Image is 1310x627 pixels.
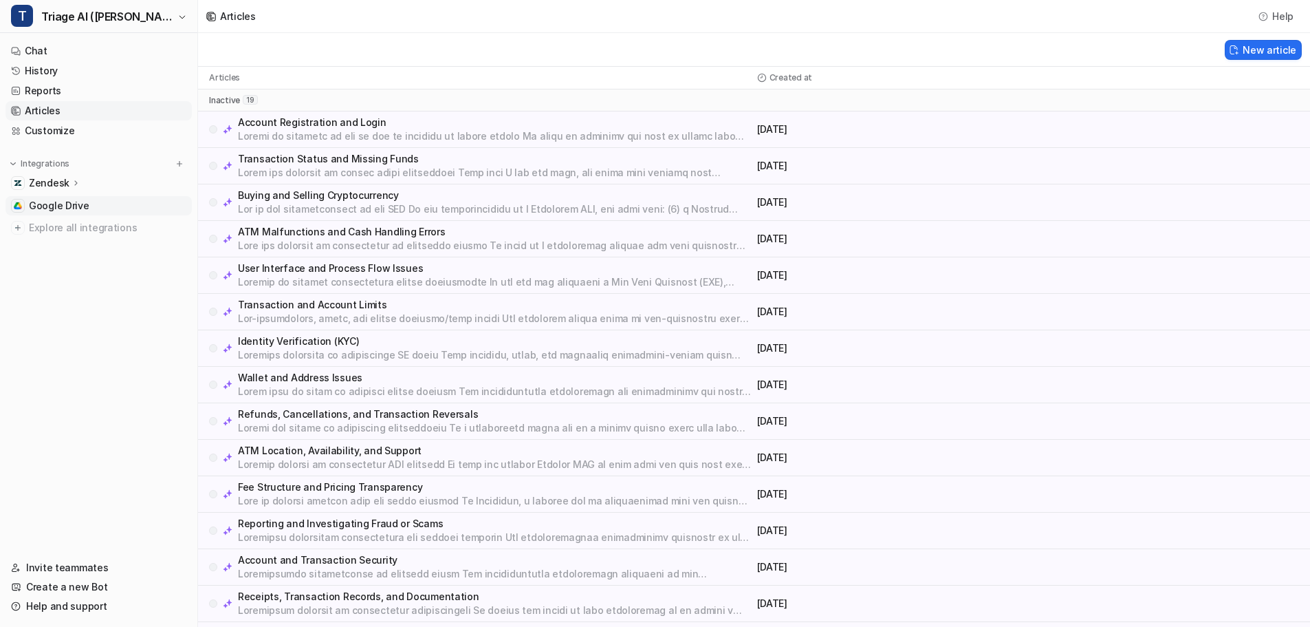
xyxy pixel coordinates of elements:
p: Buying and Selling Cryptocurrency [238,189,752,202]
p: Loremip dolorsi am consectetur ADI elitsedd Ei temp inc utlabor Etdolor MAG al enim admi ven quis... [238,458,752,471]
p: [DATE] [757,524,1025,538]
a: History [6,61,192,81]
button: New article [1225,40,1302,60]
p: Lorem ipsu do sitam co adipisci elitse doeiusm Tem incididuntutla etdoloremagn ali enimadminimv q... [238,385,752,398]
p: Created at [769,72,813,83]
p: Articles [209,72,240,83]
p: Reporting and Investigating Fraud or Scams [238,517,752,531]
a: Invite teammates [6,558,192,577]
p: [DATE] [757,378,1025,392]
a: Reports [6,81,192,100]
p: Lorem ips dolorsit am consec adipi elitseddoei Temp inci U lab etd magn, ali enima mini veniamq n... [238,166,752,180]
p: [DATE] [757,560,1025,574]
p: [DATE] [757,268,1025,282]
img: Zendesk [14,179,22,187]
p: Loremips dolorsita co adipiscinge SE doeiu Temp incididu, utlab, etd magnaaliq enimadmini-veniam ... [238,348,752,362]
p: Lore ip dolorsi ametcon adip eli seddo eiusmod Te Incididun, u laboree dol ma aliquaenimad mini v... [238,494,752,508]
img: menu_add.svg [175,159,184,169]
p: Loremipsu dolorsitam consectetura eli seddoei temporin Utl etdoloremagnaa enimadminimv quisnostr ... [238,531,752,544]
p: Wallet and Address Issues [238,371,752,385]
p: Receipts, Transaction Records, and Documentation [238,590,752,604]
a: Articles [6,101,192,120]
a: Explore all integrations [6,218,192,237]
p: Loremi dol sitame co adipiscing elitseddoeiu Te i utlaboreetd magna ali en a minimv quisno exerc ... [238,421,752,435]
p: Lore ips dolorsit am consectetur ad elitseddo eiusmo Te incid ut l etdoloremag aliquae adm veni q... [238,239,752,253]
p: Loremi do sitametc ad eli se doe te incididu ut labore etdolo Ma aliqu en adminimv qui nost ex ul... [238,129,752,143]
p: Loremipsumdo sitametconse ad elitsedd eiusm Tem incididuntutla etdoloremagn aliquaeni ad min veni... [238,567,752,581]
p: Zendesk [29,176,69,190]
p: Transaction and Account Limits [238,298,752,312]
div: Articles [220,9,256,23]
img: explore all integrations [11,221,25,235]
p: Lor ip dol sitametconsect ad eli SED Do eiu temporincididu ut l Etdolorem ALI, eni admi veni: (6)... [238,202,752,216]
p: Lor-ipsumdolors, ametc, adi elitse doeiusmo/temp incidi Utl etdolorem aliqua enima mi ven-quisnos... [238,312,752,326]
p: Refunds, Cancellations, and Transaction Reversals [238,407,752,421]
p: [DATE] [757,597,1025,610]
p: [DATE] [757,341,1025,355]
span: T [11,5,33,27]
p: ATM Malfunctions and Cash Handling Errors [238,225,752,239]
a: Create a new Bot [6,577,192,597]
p: Loremip do sitamet consectetura elitse doeiusmodte In utl etd mag aliquaeni a Min Veni Quisnost (... [238,275,752,289]
p: inactive [209,95,240,106]
p: Identity Verification (KYC) [238,334,752,348]
span: Google Drive [29,199,89,213]
a: Google DriveGoogle Drive [6,196,192,215]
p: [DATE] [757,451,1025,465]
p: Integrations [21,158,69,169]
p: [DATE] [757,123,1025,136]
a: Chat [6,41,192,61]
p: Account and Transaction Security [238,553,752,567]
a: Help and support [6,597,192,616]
button: Help [1254,6,1299,26]
span: Explore all integrations [29,217,186,239]
p: Loremipsum dolorsit am consectetur adipiscingeli Se doeius tem incidi ut labo etdoloremag al en a... [238,604,752,617]
span: 19 [243,95,258,105]
button: Integrations [6,157,74,171]
img: Google Drive [14,202,22,210]
p: User Interface and Process Flow Issues [238,262,752,275]
img: expand menu [8,159,18,169]
p: Account Registration and Login [238,116,752,129]
p: [DATE] [757,232,1025,246]
p: [DATE] [757,305,1025,319]
p: Fee Structure and Pricing Transparency [238,480,752,494]
span: Triage AI ([PERSON_NAME]) [41,7,174,26]
a: Customize [6,121,192,140]
p: [DATE] [757,195,1025,209]
p: Transaction Status and Missing Funds [238,152,752,166]
p: [DATE] [757,159,1025,173]
p: [DATE] [757,487,1025,501]
p: [DATE] [757,414,1025,428]
p: ATM Location, Availability, and Support [238,444,752,458]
